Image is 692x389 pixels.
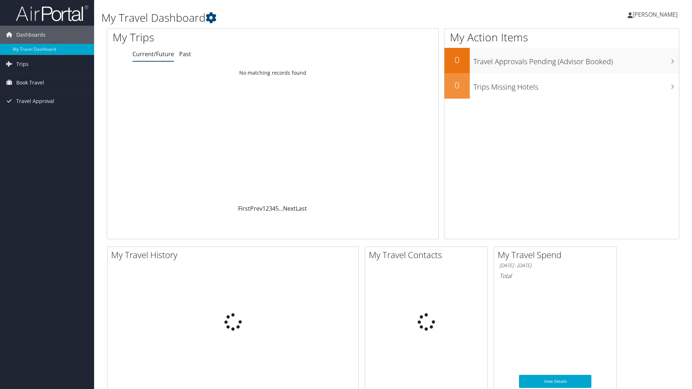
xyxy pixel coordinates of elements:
[444,54,470,66] h2: 0
[132,50,174,58] a: Current/Future
[16,26,46,44] span: Dashboards
[275,204,279,212] a: 5
[499,262,611,269] h6: [DATE] - [DATE]
[283,204,296,212] a: Next
[633,11,678,18] span: [PERSON_NAME]
[296,204,307,212] a: Last
[113,30,295,45] h1: My Trips
[16,74,44,92] span: Book Travel
[262,204,266,212] a: 1
[519,375,591,388] a: View Details
[272,204,275,212] a: 4
[444,79,470,91] h2: 0
[16,92,54,110] span: Travel Approval
[111,249,358,261] h2: My Travel History
[250,204,262,212] a: Prev
[266,204,269,212] a: 2
[279,204,283,212] span: …
[499,272,611,280] h6: Total
[444,73,679,99] a: 0Trips Missing Hotels
[16,5,88,22] img: airportal-logo.png
[444,30,679,45] h1: My Action Items
[498,249,616,261] h2: My Travel Spend
[101,10,490,25] h1: My Travel Dashboard
[473,78,679,92] h3: Trips Missing Hotels
[628,4,685,25] a: [PERSON_NAME]
[179,50,191,58] a: Past
[369,249,488,261] h2: My Travel Contacts
[16,55,29,73] span: Trips
[269,204,272,212] a: 3
[444,48,679,73] a: 0Travel Approvals Pending (Advisor Booked)
[107,66,438,79] td: No matching records found
[238,204,250,212] a: First
[473,53,679,67] h3: Travel Approvals Pending (Advisor Booked)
